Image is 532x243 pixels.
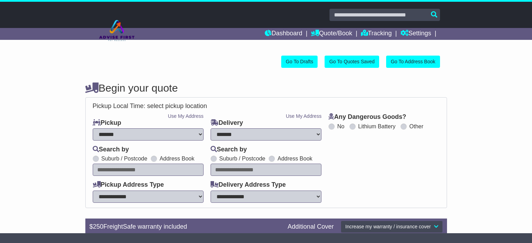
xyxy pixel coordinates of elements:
[93,223,104,230] span: 250
[328,113,406,121] label: Any Dangerous Goods?
[211,146,247,153] label: Search by
[409,123,423,130] label: Other
[325,56,379,68] a: Go To Quotes Saved
[147,102,207,109] span: select pickup location
[211,119,243,127] label: Delivery
[211,181,286,189] label: Delivery Address Type
[93,146,129,153] label: Search by
[101,155,148,162] label: Suburb / Postcode
[89,102,443,110] div: Pickup Local Time:
[86,223,284,231] div: $ FreightSafe warranty included
[93,119,121,127] label: Pickup
[358,123,396,130] label: Lithium Battery
[400,28,431,40] a: Settings
[345,224,431,229] span: Increase my warranty / insurance cover
[361,28,392,40] a: Tracking
[93,181,164,189] label: Pickup Address Type
[219,155,265,162] label: Suburb / Postcode
[311,28,352,40] a: Quote/Book
[168,113,204,119] a: Use My Address
[265,28,302,40] a: Dashboard
[386,56,440,68] a: Go To Address Book
[284,223,337,231] div: Additional Cover
[277,155,312,162] label: Address Book
[341,221,442,233] button: Increase my warranty / insurance cover
[85,82,447,94] h4: Begin your quote
[286,113,321,119] a: Use My Address
[159,155,194,162] label: Address Book
[337,123,344,130] label: No
[281,56,318,68] a: Go To Drafts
